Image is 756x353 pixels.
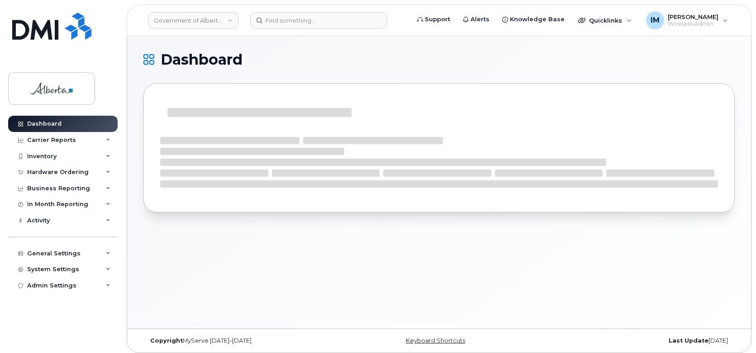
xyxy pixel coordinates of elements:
div: MyServe [DATE]–[DATE] [143,337,341,344]
span: Dashboard [161,53,242,66]
strong: Copyright [150,337,183,344]
strong: Last Update [669,337,708,344]
div: [DATE] [537,337,735,344]
a: Keyboard Shortcuts [406,337,465,344]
